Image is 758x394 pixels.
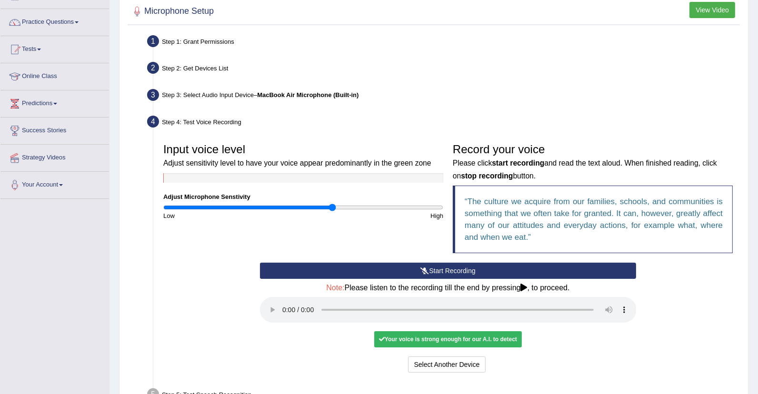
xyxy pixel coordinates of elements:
div: Low [159,211,303,220]
b: stop recording [461,172,513,180]
b: start recording [492,159,544,167]
h3: Record your voice [453,143,733,181]
a: Your Account [0,172,109,196]
q: The culture we acquire from our families, schools, and communities is something that we often tak... [465,197,723,242]
b: MacBook Air Microphone (Built-in) [257,91,359,98]
small: Please click and read the text aloud. When finished reading, click on button. [453,159,717,179]
a: Online Class [0,63,109,87]
span: Note: [326,284,344,292]
a: Success Stories [0,118,109,141]
small: Adjust sensitivity level to have your voice appear predominantly in the green zone [163,159,431,167]
div: Step 1: Grant Permissions [143,32,744,53]
div: High [303,211,448,220]
label: Adjust Microphone Senstivity [163,192,250,201]
button: Select Another Device [408,356,486,373]
div: Step 4: Test Voice Recording [143,113,744,134]
a: Predictions [0,90,109,114]
a: Tests [0,36,109,60]
div: Step 3: Select Audio Input Device [143,86,744,107]
a: Strategy Videos [0,145,109,168]
a: Practice Questions [0,9,109,33]
span: – [254,91,359,98]
button: View Video [689,2,735,18]
div: Step 2: Get Devices List [143,59,744,80]
button: Start Recording [260,263,637,279]
div: Your voice is strong enough for our A.I. to detect [374,331,522,347]
h4: Please listen to the recording till the end by pressing , to proceed. [260,284,637,292]
h2: Microphone Setup [130,4,214,19]
h3: Input voice level [163,143,443,168]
